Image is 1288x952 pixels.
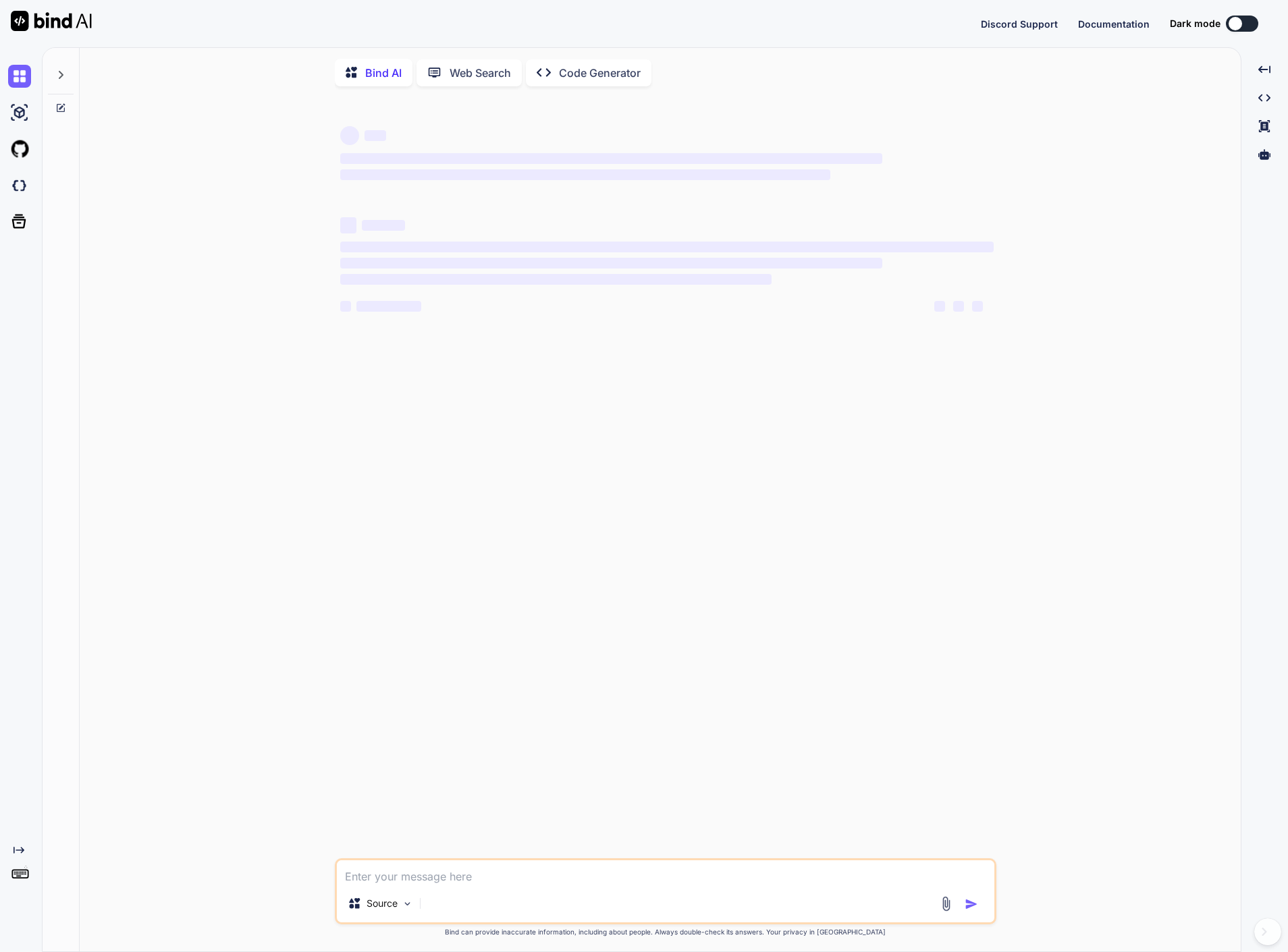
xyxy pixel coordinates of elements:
[8,138,31,161] img: githubLight
[365,65,402,81] p: Bind AI
[356,301,421,312] span: ‌
[335,927,996,937] p: Bind can provide inaccurate information, including about people. Always double-check its answers....
[953,301,964,312] span: ‌
[340,258,882,269] span: ‌
[362,220,405,231] span: ‌
[972,301,983,312] span: ‌
[559,65,641,81] p: Code Generator
[340,126,359,145] span: ‌
[450,65,511,81] p: Web Search
[340,274,772,285] span: ‌
[981,17,1058,31] button: Discord Support
[934,301,945,312] span: ‌
[11,11,92,31] img: Bind AI
[938,896,954,912] img: attachment
[8,65,31,88] img: chat
[340,242,994,252] span: ‌
[965,897,978,911] img: icon
[340,169,830,180] span: ‌
[402,898,413,909] img: Pick Models
[1170,17,1220,30] span: Dark mode
[365,130,386,141] span: ‌
[340,301,351,312] span: ‌
[340,217,356,233] span: ‌
[8,174,31,197] img: darkCloudIdeIcon
[8,101,31,124] img: ai-studio
[1078,18,1150,30] span: Documentation
[340,153,882,164] span: ‌
[367,897,398,910] p: Source
[981,18,1058,30] span: Discord Support
[1078,17,1150,31] button: Documentation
